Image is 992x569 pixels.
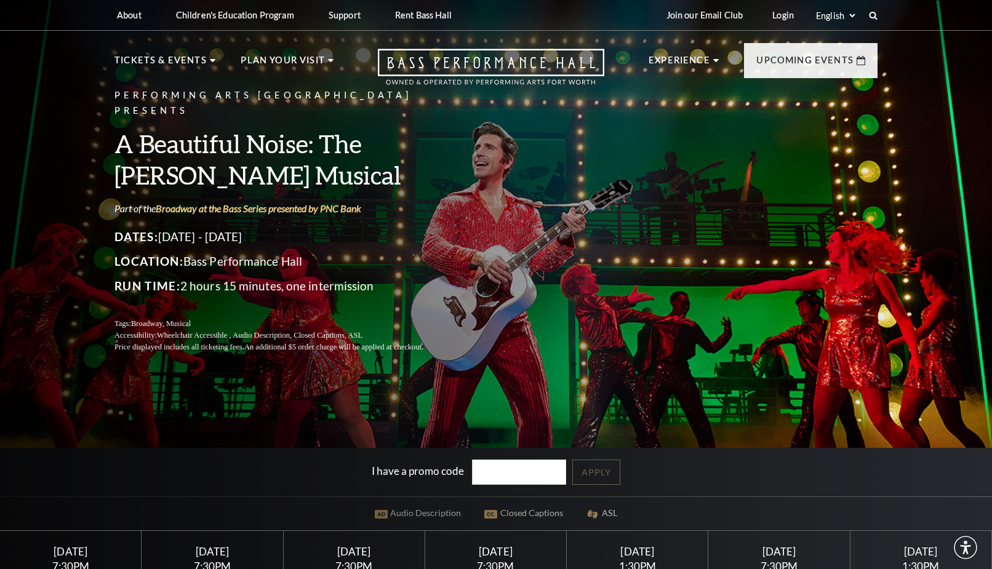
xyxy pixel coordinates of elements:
div: [DATE] [865,545,977,558]
div: [DATE] [15,545,127,558]
p: Part of the [114,202,453,215]
p: Support [329,10,361,20]
span: Wheelchair Accessible , Audio Description, Closed Captions, ASL [157,331,362,340]
span: Broadway, Musical [131,319,191,328]
p: Accessibility: [114,330,453,341]
p: Upcoming Events [756,53,854,75]
p: Plan Your Visit [241,53,325,75]
p: Price displayed includes all ticketing fees. [114,341,453,353]
p: Experience [649,53,710,75]
div: [DATE] [723,545,835,558]
span: Location: [114,254,183,268]
select: Select: [814,10,857,22]
div: [DATE] [298,545,410,558]
p: Tags: [114,318,453,330]
span: An additional $5 order charge will be applied at checkout. [244,343,423,351]
div: [DATE] [582,545,694,558]
span: Dates: [114,229,158,244]
p: About [117,10,142,20]
p: Performing Arts [GEOGRAPHIC_DATA] Presents [114,88,453,119]
p: Tickets & Events [114,53,207,75]
label: I have a promo code [372,464,464,477]
span: Run Time: [114,279,180,293]
p: [DATE] - [DATE] [114,227,453,247]
p: Children's Education Program [176,10,294,20]
div: [DATE] [440,545,552,558]
p: Rent Bass Hall [395,10,452,20]
h3: A Beautiful Noise: The [PERSON_NAME] Musical [114,128,453,191]
div: [DATE] [156,545,268,558]
a: Broadway at the Bass Series presented by PNC Bank [156,202,361,214]
p: 2 hours 15 minutes, one intermission [114,276,453,296]
p: Bass Performance Hall [114,252,453,271]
